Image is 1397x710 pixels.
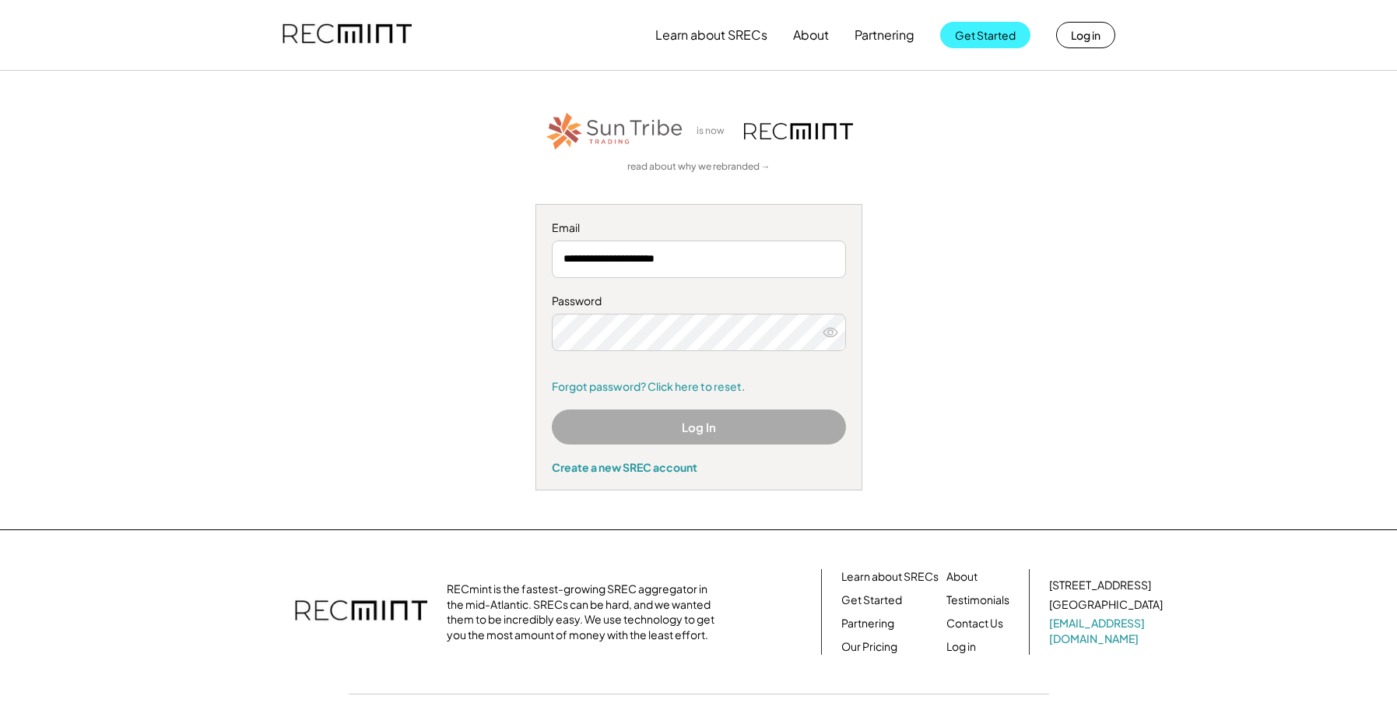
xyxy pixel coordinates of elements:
[552,220,846,236] div: Email
[627,160,770,174] a: read about why we rebranded →
[946,569,978,585] a: About
[940,22,1030,48] button: Get Started
[841,592,902,608] a: Get Started
[855,19,914,51] button: Partnering
[447,582,723,642] div: RECmint is the fastest-growing SREC aggregator in the mid-Atlantic. SRECs can be hard, and we wan...
[946,592,1009,608] a: Testimonials
[295,585,427,639] img: recmint-logotype%403x.png
[545,110,685,153] img: STT_Horizontal_Logo%2B-%2BColor.png
[1049,597,1163,613] div: [GEOGRAPHIC_DATA]
[693,125,736,138] div: is now
[283,9,412,62] img: recmint-logotype%403x.png
[552,293,846,309] div: Password
[841,569,939,585] a: Learn about SRECs
[744,123,853,139] img: recmint-logotype%403x.png
[552,409,846,445] button: Log In
[841,639,897,655] a: Our Pricing
[946,616,1003,631] a: Contact Us
[1049,578,1151,593] div: [STREET_ADDRESS]
[552,379,846,395] a: Forgot password? Click here to reset.
[841,616,894,631] a: Partnering
[793,19,829,51] button: About
[655,19,767,51] button: Learn about SRECs
[552,460,846,474] div: Create a new SREC account
[946,639,976,655] a: Log in
[1049,616,1166,646] a: [EMAIL_ADDRESS][DOMAIN_NAME]
[1056,22,1115,48] button: Log in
